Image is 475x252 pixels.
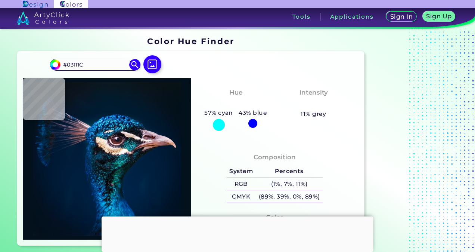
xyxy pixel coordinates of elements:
h3: Cyan-Blue [215,99,257,108]
h4: Color [266,212,283,223]
h5: (1%, 7%, 11%) [256,178,323,190]
iframe: Advertisement [102,216,373,250]
h3: Tools [292,14,311,19]
img: img_pavlin.jpg [27,82,187,236]
h5: Percents [256,165,323,178]
h5: RGB [227,178,256,190]
iframe: Advertisement [367,34,461,249]
img: logo_artyclick_colors_white.svg [17,11,69,25]
h4: Hue [229,87,242,98]
h5: (89%, 39%, 0%, 89%) [256,190,323,203]
a: Sign In [388,12,415,21]
h5: 43% blue [236,108,270,118]
h4: Intensity [299,87,328,98]
img: ArtyClick Design logo [23,1,48,8]
input: type color.. [60,59,130,70]
h5: CMYK [227,190,256,203]
h5: Sign Up [428,13,451,19]
h4: Composition [254,152,296,163]
h1: Color Hue Finder [147,36,234,47]
img: icon picture [143,55,161,73]
h5: 57% cyan [201,108,236,118]
h3: Applications [330,14,374,19]
h3: Moderate [294,99,333,108]
img: icon search [129,59,140,70]
a: Sign Up [424,12,454,21]
h5: 11% grey [301,109,326,119]
h5: Sign In [391,14,412,19]
h5: System [227,165,256,178]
